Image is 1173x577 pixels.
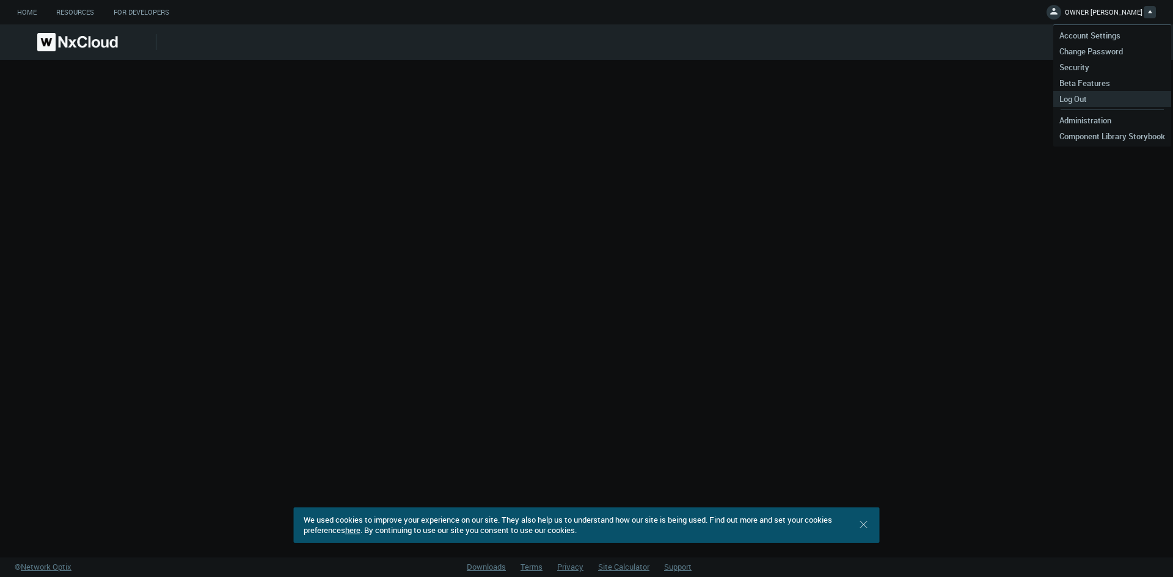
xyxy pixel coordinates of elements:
span: Security [1053,62,1095,73]
a: Home [7,5,46,20]
span: Component Library Storybook [1053,131,1171,142]
a: Site Calculator [598,561,649,572]
span: Beta Features [1053,78,1116,89]
a: Support [664,561,692,572]
a: For Developers [104,5,179,20]
span: We used cookies to improve your experience on our site. They also help us to understand how our s... [304,514,832,535]
a: Terms [521,561,543,572]
span: Log Out [1053,93,1093,104]
a: Component Library Storybook [1053,128,1171,144]
a: Change Password [1053,43,1171,59]
a: Beta Features [1053,75,1171,91]
a: ©Network Optix [15,561,71,573]
a: Downloads [467,561,506,572]
a: Resources [46,5,104,20]
span: . By continuing to use our site you consent to use our cookies. [360,524,577,535]
img: Nx Cloud logo [37,33,118,51]
span: OWNER [PERSON_NAME] [1065,7,1142,21]
span: Network Optix [21,561,71,572]
a: Privacy [557,561,583,572]
span: Change Password [1053,46,1129,57]
a: Administration [1053,112,1171,128]
span: Administration [1053,115,1117,126]
span: Account Settings [1053,30,1127,41]
a: here [345,524,360,535]
a: Security [1053,59,1171,75]
a: Account Settings [1053,27,1171,43]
